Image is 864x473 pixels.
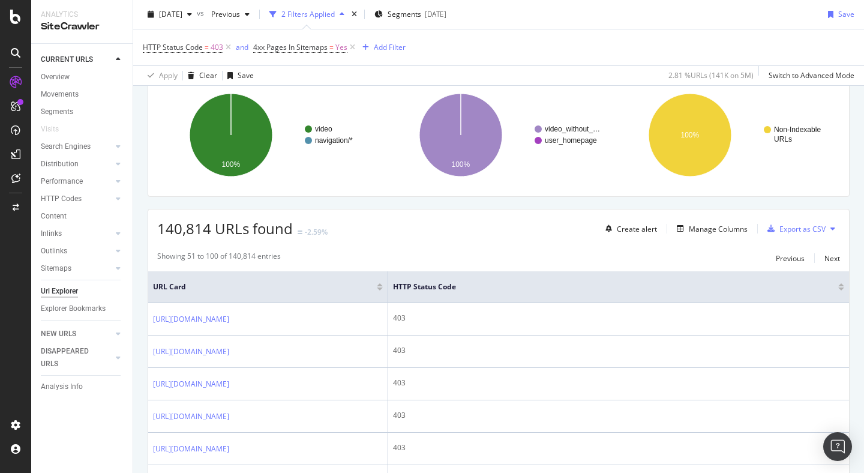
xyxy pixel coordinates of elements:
div: Analysis Info [41,381,83,393]
svg: A chart. [387,83,611,187]
a: Overview [41,71,124,83]
svg: A chart. [157,83,381,187]
div: NEW URLS [41,328,76,340]
div: 403 [393,313,844,324]
button: Manage Columns [672,221,748,236]
a: [URL][DOMAIN_NAME] [153,346,229,358]
text: video [315,125,332,133]
span: HTTP Status Code [393,282,820,292]
div: SiteCrawler [41,20,123,34]
button: Save [223,66,254,85]
div: Inlinks [41,227,62,240]
div: Previous [776,253,805,264]
div: Switch to Advanced Mode [769,70,854,80]
div: Overview [41,71,70,83]
a: [URL][DOMAIN_NAME] [153,411,229,423]
button: Apply [143,66,178,85]
span: 403 [211,39,223,56]
span: URL Card [153,282,374,292]
button: Previous [776,251,805,265]
a: CURRENT URLS [41,53,112,66]
div: Search Engines [41,140,91,153]
div: 2.81 % URLs ( 141K on 5M ) [668,70,754,80]
div: Analytics [41,10,123,20]
span: = [329,42,334,52]
button: Save [823,5,854,24]
div: Visits [41,123,59,136]
span: = [205,42,209,52]
text: Non-Indexable [774,125,821,134]
div: Open Intercom Messenger [823,432,852,461]
span: 140,814 URLs found [157,218,293,238]
button: Export as CSV [763,219,826,238]
div: Save [838,9,854,19]
button: Previous [206,5,254,24]
text: URLs [774,135,792,143]
div: Performance [41,175,83,188]
span: vs [197,8,206,18]
button: Clear [183,66,217,85]
button: Segments[DATE] [370,5,451,24]
a: Visits [41,123,71,136]
span: HTTP Status Code [143,42,203,52]
span: 2025 Sep. 29th [159,9,182,19]
div: DISAPPEARED URLS [41,345,101,370]
button: Create alert [601,219,657,238]
text: video_without_… [545,125,600,133]
a: Distribution [41,158,112,170]
a: DISAPPEARED URLS [41,345,112,370]
div: Sitemaps [41,262,71,275]
a: [URL][DOMAIN_NAME] [153,378,229,390]
span: Yes [335,39,347,56]
div: 403 [393,442,844,453]
button: Next [824,251,840,265]
button: and [236,41,248,53]
a: Search Engines [41,140,112,153]
button: [DATE] [143,5,197,24]
div: [DATE] [425,9,446,19]
a: Analysis Info [41,381,124,393]
button: Add Filter [358,40,406,55]
a: Movements [41,88,124,101]
div: Segments [41,106,73,118]
div: Outlinks [41,245,67,258]
text: navigation/* [315,136,353,145]
div: -2.59% [305,227,328,237]
div: Url Explorer [41,285,78,298]
button: 2 Filters Applied [265,5,349,24]
a: Sitemaps [41,262,112,275]
div: Showing 51 to 100 of 140,814 entries [157,251,281,265]
div: Add Filter [374,42,406,52]
a: [URL][DOMAIN_NAME] [153,313,229,325]
a: Outlinks [41,245,112,258]
div: and [236,42,248,52]
text: 100% [451,160,470,169]
text: 100% [222,160,241,169]
a: Segments [41,106,124,118]
div: Export as CSV [779,224,826,234]
div: 403 [393,378,844,388]
div: Manage Columns [689,224,748,234]
div: Create alert [617,224,657,234]
div: times [349,8,359,20]
a: Url Explorer [41,285,124,298]
div: CURRENT URLS [41,53,93,66]
text: 100% [681,131,700,139]
img: Equal [298,230,302,234]
text: user_homepage [545,136,597,145]
button: Switch to Advanced Mode [764,66,854,85]
div: 2 Filters Applied [281,9,335,19]
div: 403 [393,345,844,356]
a: Explorer Bookmarks [41,303,124,315]
a: NEW URLS [41,328,112,340]
span: Segments [388,9,421,19]
a: HTTP Codes [41,193,112,205]
div: 403 [393,410,844,421]
div: Movements [41,88,79,101]
a: Content [41,210,124,223]
div: A chart. [616,83,840,187]
a: Performance [41,175,112,188]
a: Inlinks [41,227,112,240]
span: Previous [206,9,240,19]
